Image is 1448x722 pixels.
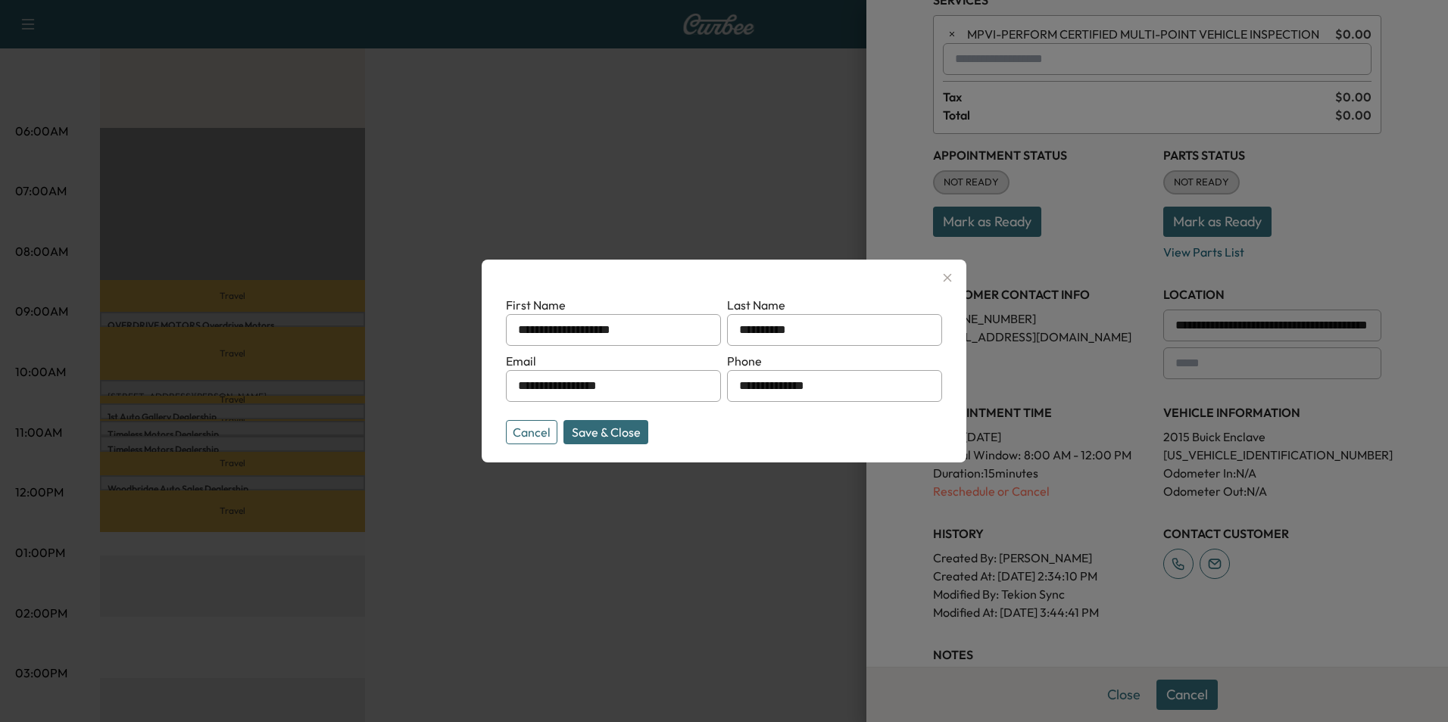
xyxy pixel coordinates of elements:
label: Phone [727,353,762,369]
label: First Name [506,297,566,313]
label: Email [506,353,536,369]
button: Save & Close [563,420,648,444]
label: Last Name [727,297,785,313]
button: Cancel [506,420,557,444]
